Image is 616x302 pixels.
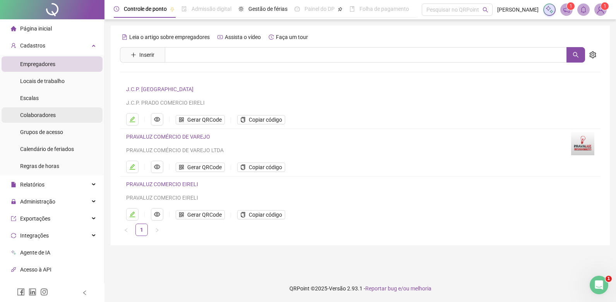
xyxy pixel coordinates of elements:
[176,115,225,124] button: Gerar QRCode
[237,115,285,124] button: Copiar código
[237,163,285,172] button: Copiar código
[126,86,193,92] a: J.C.P. [GEOGRAPHIC_DATA]
[248,6,287,12] span: Gestão de férias
[192,6,231,12] span: Admissão digital
[154,211,160,217] span: eye
[176,210,225,219] button: Gerar QRCode
[170,7,175,12] span: pushpin
[120,224,132,236] button: left
[365,285,431,292] span: Reportar bug e/ou melhoria
[20,249,50,256] span: Agente de IA
[238,6,244,12] span: sun
[104,275,616,302] footer: QRPoint © 2025 - 2.93.1 -
[570,3,572,9] span: 1
[131,52,136,58] span: plus
[294,6,300,12] span: dashboard
[17,288,25,296] span: facebook
[249,210,282,219] span: Copiar código
[589,51,596,58] span: setting
[154,164,160,170] span: eye
[11,216,16,221] span: export
[122,34,127,40] span: file-text
[120,224,132,236] li: Página anterior
[155,228,159,232] span: right
[124,6,167,12] span: Controle de ponto
[139,51,154,59] span: Inserir
[483,7,488,13] span: search
[176,163,225,172] button: Gerar QRCode
[338,7,342,12] span: pushpin
[11,182,16,187] span: file
[11,233,16,238] span: sync
[124,228,128,232] span: left
[20,95,39,101] span: Escalas
[151,224,163,236] button: right
[136,224,147,236] a: 1
[187,210,222,219] span: Gerar QRCode
[126,134,210,140] a: PRAVALUZ COMÉRCIO DE VAREJO
[114,6,119,12] span: clock-circle
[305,6,335,12] span: Painel do DP
[276,34,308,40] span: Faça um tour
[20,112,56,118] span: Colaboradores
[545,5,554,14] img: sparkle-icon.fc2bf0ac1784a2077858766a79e2daf3.svg
[125,49,161,61] button: Inserir
[20,42,45,49] span: Cadastros
[240,212,246,217] span: copy
[349,6,355,12] span: book
[571,132,594,155] img: logo
[563,6,570,13] span: notification
[135,224,148,236] li: 1
[249,163,282,171] span: Copiar código
[580,6,587,13] span: bell
[154,116,160,122] span: eye
[606,276,612,282] span: 1
[179,165,184,170] span: qrcode
[225,34,261,40] span: Assista o vídeo
[359,6,409,12] span: Folha de pagamento
[11,43,16,48] span: user-add
[497,5,539,14] span: [PERSON_NAME]
[11,26,16,31] span: home
[573,52,579,58] span: search
[590,276,608,294] iframe: Intercom live chat
[187,163,222,171] span: Gerar QRCode
[179,212,184,217] span: qrcode
[126,98,568,107] div: J.C.P. PRADO COMERCIO EIRELI
[240,117,246,122] span: copy
[269,34,274,40] span: history
[126,181,198,187] a: PRAVALUZ COMERCIO EIRELI
[129,116,135,122] span: edit
[240,165,246,170] span: copy
[11,199,16,204] span: lock
[187,115,222,124] span: Gerar QRCode
[129,211,135,217] span: edit
[604,3,606,9] span: 1
[601,2,609,10] sup: Atualize o seu contato no menu Meus Dados
[20,61,55,67] span: Empregadores
[20,266,51,273] span: Acesso à API
[20,129,63,135] span: Grupos de acesso
[181,6,187,12] span: file-done
[11,267,16,272] span: api
[217,34,223,40] span: youtube
[126,193,568,202] div: PRAVALUZ COMERCIO EIRELI
[151,224,163,236] li: Próxima página
[20,78,65,84] span: Locais de trabalho
[20,182,44,188] span: Relatórios
[20,215,50,222] span: Exportações
[249,115,282,124] span: Copiar código
[237,210,285,219] button: Copiar código
[20,199,55,205] span: Administração
[82,290,87,295] span: left
[595,4,606,15] img: 41824
[29,288,36,296] span: linkedin
[20,232,49,239] span: Integrações
[129,34,210,40] span: Leia o artigo sobre empregadores
[179,117,184,122] span: qrcode
[20,146,74,152] span: Calendário de feriados
[126,146,562,154] div: PRAVALUZ COMÉRCIO DE VAREJO LTDA
[567,2,575,10] sup: 1
[129,164,135,170] span: edit
[20,25,52,32] span: Página inicial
